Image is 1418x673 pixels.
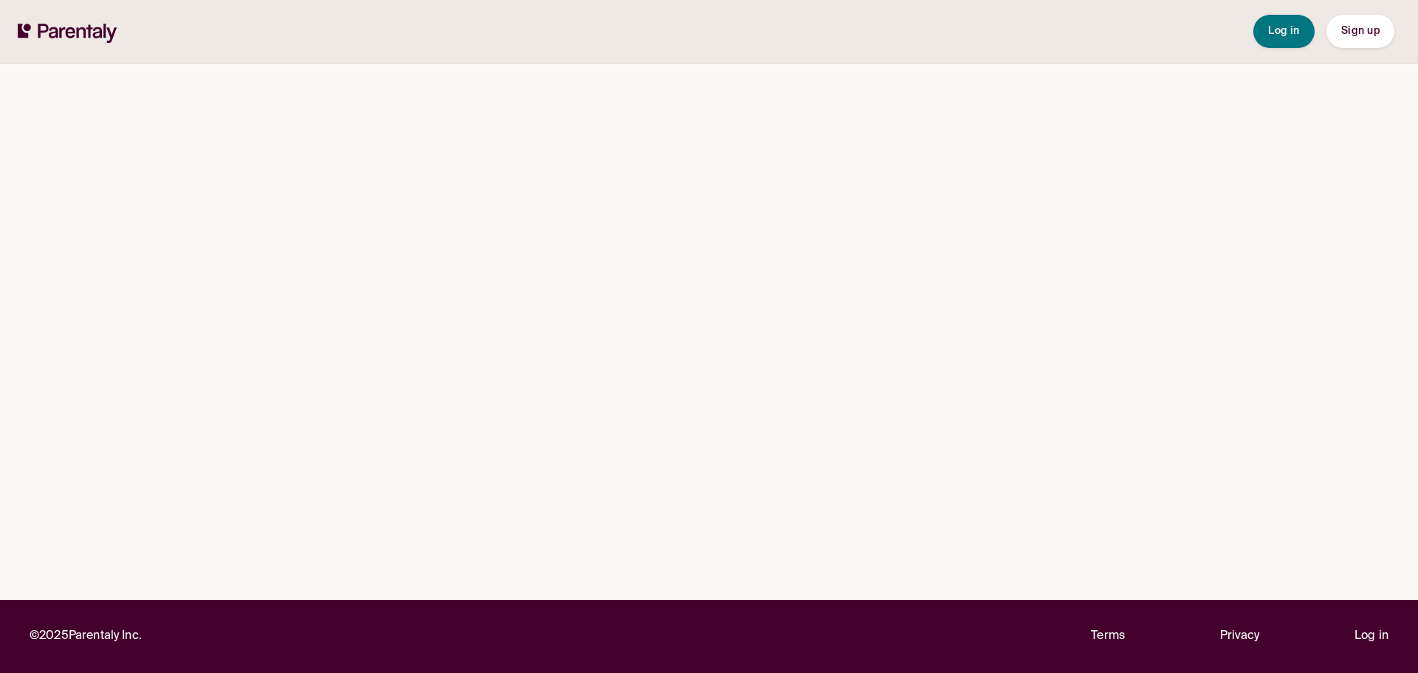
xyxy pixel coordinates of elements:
button: Sign up [1326,15,1394,48]
span: Sign up [1341,26,1380,36]
p: © 2025 Parentaly Inc. [30,626,142,646]
a: Log in [1354,626,1388,646]
button: Log in [1253,15,1315,48]
a: Terms [1091,626,1125,646]
a: Privacy [1220,626,1260,646]
span: Log in [1268,26,1300,36]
